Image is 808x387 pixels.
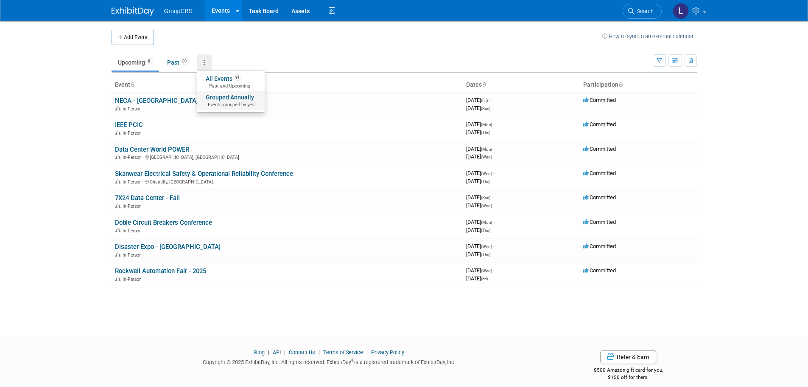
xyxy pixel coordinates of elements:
[115,228,120,232] img: In-Person Event
[115,267,206,275] a: Rockwell Automation Fair - 2025
[623,4,662,19] a: Search
[463,78,580,92] th: Dates
[115,277,120,281] img: In-Person Event
[466,219,495,225] span: [DATE]
[115,219,212,226] a: Doble Circuit Breakers Conference
[112,30,154,45] button: Add Event
[481,155,492,159] span: (Wed)
[115,203,120,208] img: In-Person Event
[123,179,144,185] span: In-Person
[580,78,697,92] th: Participation
[289,349,315,356] a: Contact Us
[481,203,492,208] span: (Wed)
[123,203,144,209] span: In-Person
[466,267,495,274] span: [DATE]
[115,146,189,153] a: Data Center World POWER
[123,130,144,136] span: In-Person
[481,277,488,281] span: (Fri)
[130,81,134,88] a: Sort by Event Name
[583,170,616,176] span: Committed
[466,146,495,152] span: [DATE]
[493,146,495,152] span: -
[466,170,495,176] span: [DATE]
[115,179,120,184] img: In-Person Event
[206,83,256,90] span: Past and Upcoming
[466,202,492,209] span: [DATE]
[233,74,242,81] span: 91
[583,146,616,152] span: Committed
[481,122,492,127] span: (Mon)
[492,194,493,201] span: -
[493,219,495,225] span: -
[482,81,486,88] a: Sort by Start Date
[466,105,490,111] span: [DATE]
[197,91,265,110] a: Grouped AnnuallyEvents grouped by year
[466,243,495,249] span: [DATE]
[112,54,159,71] a: Upcoming8
[282,349,288,356] span: |
[466,275,488,282] span: [DATE]
[197,73,265,91] a: All Events91 Past and Upcoming
[115,153,459,160] div: [GEOGRAPHIC_DATA], [GEOGRAPHIC_DATA]
[466,194,493,201] span: [DATE]
[481,195,490,200] span: (Sun)
[481,147,492,152] span: (Mon)
[371,349,404,356] a: Privacy Policy
[634,8,654,14] span: Search
[466,227,490,233] span: [DATE]
[583,219,616,225] span: Committed
[364,349,370,356] span: |
[115,243,221,251] a: Disaster Expo - [GEOGRAPHIC_DATA]
[115,106,120,110] img: In-Person Event
[583,194,616,201] span: Committed
[481,106,490,111] span: (Sun)
[115,252,120,257] img: In-Person Event
[466,251,490,257] span: [DATE]
[493,243,495,249] span: -
[115,178,459,185] div: Chantilly, [GEOGRAPHIC_DATA]
[583,121,616,127] span: Committed
[115,194,180,202] a: 7X24 Data Center - Fall
[112,7,154,16] img: ExhibitDay
[481,98,488,103] span: (Fri)
[481,244,492,249] span: (Wed)
[466,178,490,184] span: [DATE]
[164,8,193,14] span: GroupCBS
[115,170,293,178] a: Skanwear Electrical Safety & Operational Reliability Conference
[266,349,271,356] span: |
[602,33,697,40] a: How to sync to an external calendar...
[351,358,354,363] sup: ®
[466,121,495,127] span: [DATE]
[481,171,492,176] span: (Wed)
[560,361,697,381] div: $500 Amazon gift card for you,
[618,81,623,88] a: Sort by Participation Type
[115,97,262,105] a: NECA - [GEOGRAPHIC_DATA], [GEOGRAPHIC_DATA]
[481,130,490,135] span: (Thu)
[145,58,153,65] span: 8
[583,243,616,249] span: Committed
[466,97,490,103] span: [DATE]
[123,252,144,258] span: In-Person
[180,58,189,65] span: 83
[560,374,697,381] div: $150 off for them.
[466,153,492,160] span: [DATE]
[466,129,490,136] span: [DATE]
[673,3,689,19] img: Laura McDonald
[493,170,495,176] span: -
[206,102,256,108] span: Events grouped by year
[481,179,490,184] span: (Thu)
[583,97,616,103] span: Committed
[115,121,143,129] a: IEEE PCIC
[600,350,656,363] a: Refer & Earn
[112,356,548,366] div: Copyright © 2025 ExhibitDay, Inc. All rights reserved. ExhibitDay is a registered trademark of Ex...
[123,277,144,282] span: In-Person
[481,220,492,225] span: (Mon)
[493,267,495,274] span: -
[481,228,490,233] span: (Thu)
[161,54,196,71] a: Past83
[123,106,144,112] span: In-Person
[493,121,495,127] span: -
[583,267,616,274] span: Committed
[481,268,492,273] span: (Wed)
[115,130,120,135] img: In-Person Event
